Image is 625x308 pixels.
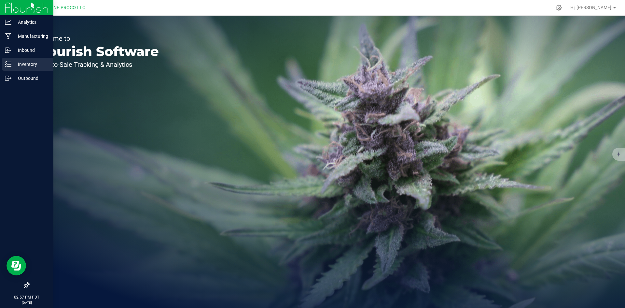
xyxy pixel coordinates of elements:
iframe: Resource center [7,256,26,275]
p: Outbound [11,74,50,82]
p: [DATE] [3,300,50,305]
span: DUNE PROCO LLC [48,5,85,10]
inline-svg: Inbound [5,47,11,53]
p: Inventory [11,60,50,68]
inline-svg: Manufacturing [5,33,11,39]
div: Manage settings [555,5,563,11]
p: 02:57 PM PDT [3,294,50,300]
p: Analytics [11,18,50,26]
span: Hi, [PERSON_NAME]! [570,5,613,10]
p: Flourish Software [35,45,159,58]
p: Inbound [11,46,50,54]
inline-svg: Outbound [5,75,11,81]
p: Welcome to [35,35,159,42]
p: Seed-to-Sale Tracking & Analytics [35,61,159,68]
inline-svg: Analytics [5,19,11,25]
p: Manufacturing [11,32,50,40]
inline-svg: Inventory [5,61,11,67]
